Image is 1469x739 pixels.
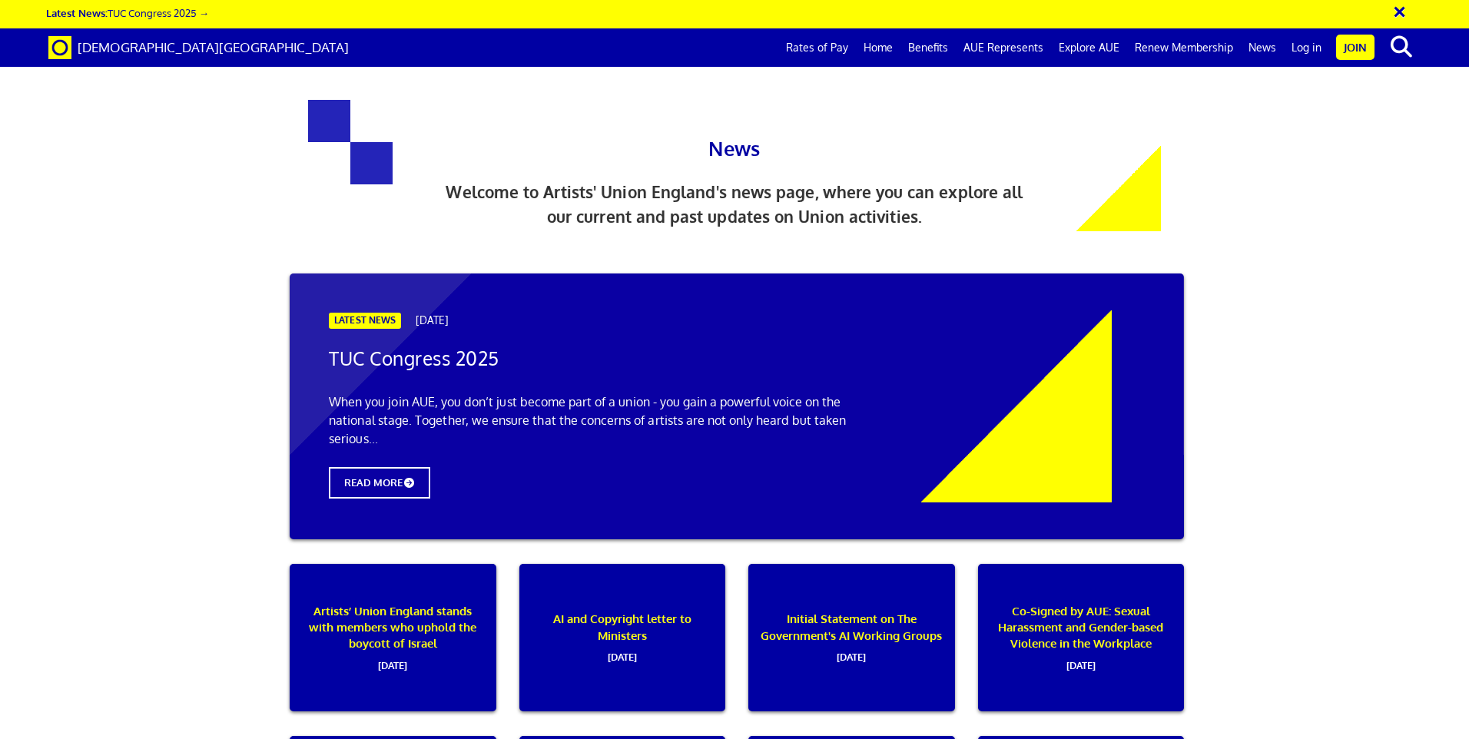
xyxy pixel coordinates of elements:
p: When you join AUE, you don’t just become part of a union - you gain a powerful voice on the natio... [329,393,865,448]
a: LATEST NEWS [DATE] TUC Congress 2025 When you join AUE, you don’t just become part of a union - y... [278,273,1195,564]
span: Welcome to Artists' Union England's news page, where you can explore all our current and past upd... [446,182,1023,227]
span: READ MORE [329,467,430,499]
a: Co-Signed by AUE: Sexual Harassment and Gender-based Violence in the Workplace[DATE] [967,564,1196,736]
a: Latest News:TUC Congress 2025 → [46,6,209,19]
a: Brand [DEMOGRAPHIC_DATA][GEOGRAPHIC_DATA] [37,28,360,67]
span: [DATE] [988,652,1174,672]
h2: TUC Congress 2025 [329,349,865,369]
a: Join [1336,35,1374,60]
span: LATEST NEWS [329,313,401,329]
a: Log in [1284,28,1329,67]
span: [DATE] [416,313,448,326]
a: Renew Membership [1127,28,1241,67]
a: Home [856,28,900,67]
a: Benefits [900,28,956,67]
h1: News [550,100,919,164]
a: Rates of Pay [778,28,856,67]
span: [DATE] [529,644,715,664]
a: Initial Statement on The Government's AI Working Groups[DATE] [737,564,967,736]
a: AI and Copyright letter to Ministers[DATE] [508,564,738,736]
p: Artists’ Union England stands with members who uphold the boycott of Israel [300,564,486,711]
span: [DEMOGRAPHIC_DATA][GEOGRAPHIC_DATA] [78,39,349,55]
button: search [1378,31,1424,63]
span: [DATE] [300,652,486,672]
a: AUE Represents [956,28,1051,67]
p: Co-Signed by AUE: Sexual Harassment and Gender-based Violence in the Workplace [988,564,1174,711]
a: News [1241,28,1284,67]
a: Artists’ Union England stands with members who uphold the boycott of Israel[DATE] [278,564,508,736]
a: Explore AUE [1051,28,1127,67]
p: AI and Copyright letter to Ministers [529,564,715,711]
p: Initial Statement on The Government's AI Working Groups [758,564,944,711]
span: [DATE] [758,644,944,664]
strong: Latest News: [46,6,108,19]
